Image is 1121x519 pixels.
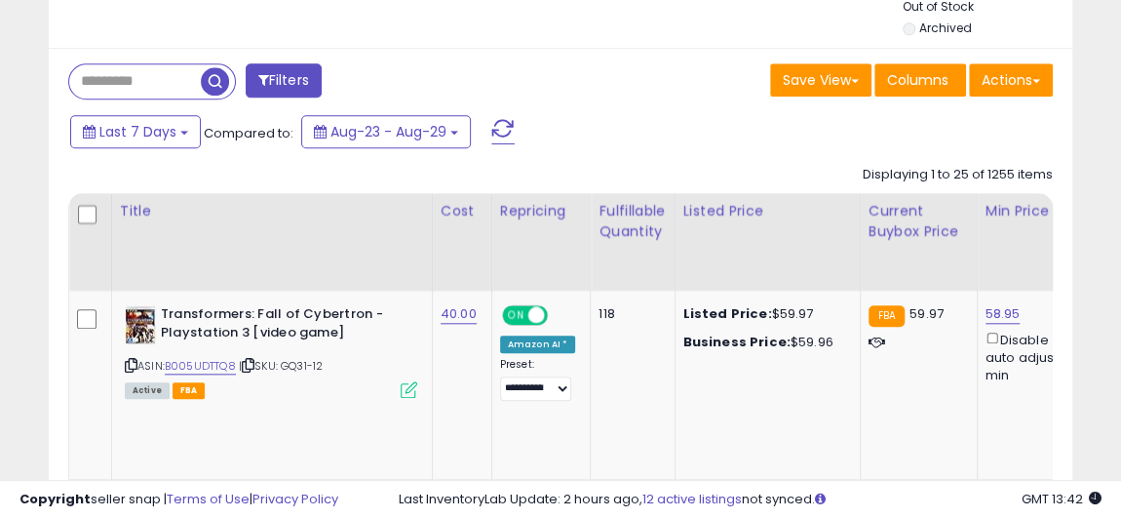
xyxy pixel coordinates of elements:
[683,334,845,351] div: $59.96
[887,70,948,90] span: Columns
[173,382,206,399] span: FBA
[239,358,323,374] span: | SKU: GQ31-12
[683,304,772,323] b: Listed Price:
[500,201,583,221] div: Repricing
[969,63,1053,97] button: Actions
[869,305,905,327] small: FBA
[99,122,176,141] span: Last 7 Days
[683,305,845,323] div: $59.97
[441,201,483,221] div: Cost
[125,305,156,344] img: 61L7P5e0A-L._SL40_.jpg
[683,333,791,351] b: Business Price:
[869,201,969,242] div: Current Buybox Price
[683,201,852,221] div: Listed Price
[125,305,417,396] div: ASIN:
[1022,490,1102,508] span: 2025-09-6 13:42 GMT
[599,201,666,242] div: Fulfillable Quantity
[863,166,1053,184] div: Displaying 1 to 25 of 1255 items
[165,358,236,375] a: B005UDTTQ8
[252,490,338,508] a: Privacy Policy
[167,490,250,508] a: Terms of Use
[330,122,446,141] span: Aug-23 - Aug-29
[770,63,871,97] button: Save View
[399,491,1102,509] div: Last InventoryLab Update: 2 hours ago, not synced.
[441,304,477,324] a: 40.00
[204,124,293,142] span: Compared to:
[301,115,471,148] button: Aug-23 - Aug-29
[161,305,398,346] b: Transformers: Fall of Cybertron - Playstation 3 [video game]
[874,63,966,97] button: Columns
[19,490,91,508] strong: Copyright
[125,382,170,399] span: All listings currently available for purchase on Amazon
[246,63,322,98] button: Filters
[919,20,972,36] label: Archived
[500,336,576,353] div: Amazon AI *
[70,115,201,148] button: Last 7 Days
[642,490,742,508] a: 12 active listings
[986,329,1079,384] div: Disable auto adjust min
[544,307,575,324] span: OFF
[500,358,576,401] div: Preset:
[909,304,944,323] span: 59.97
[599,305,659,323] div: 118
[504,307,528,324] span: ON
[986,201,1086,221] div: Min Price
[19,491,338,509] div: seller snap | |
[986,304,1021,324] a: 58.95
[120,201,424,221] div: Title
